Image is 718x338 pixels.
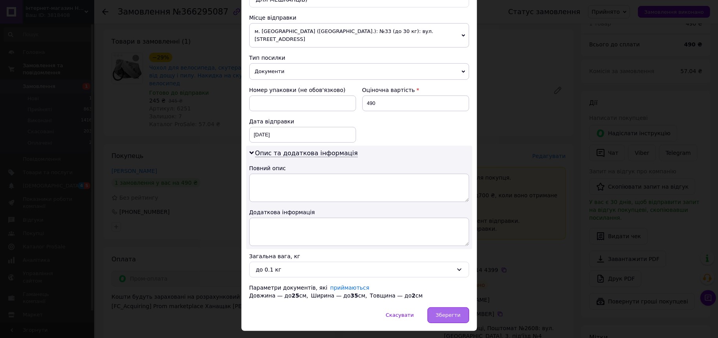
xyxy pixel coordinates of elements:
[249,284,469,299] div: Параметри документів, які Довжина — до см, Ширина — до см, Товщина — до см
[249,208,469,216] div: Додаткова інформація
[386,312,414,318] span: Скасувати
[249,63,469,80] span: Документи
[292,292,299,299] span: 25
[249,86,356,94] div: Номер упаковки (не обов'язково)
[330,285,369,291] a: приймаються
[412,292,416,299] span: 2
[249,164,469,172] div: Повний опис
[249,15,297,21] span: Місце відправки
[436,312,460,318] span: Зберегти
[255,149,358,157] span: Опис та додаткова інформація
[249,55,285,61] span: Тип посилки
[249,23,469,48] span: м. [GEOGRAPHIC_DATA] ([GEOGRAPHIC_DATA].): №33 (до 30 кг): вул. [STREET_ADDRESS]
[256,265,453,274] div: до 0.1 кг
[249,118,356,125] div: Дата відправки
[351,292,358,299] span: 35
[362,86,469,94] div: Оціночна вартість
[249,252,469,260] div: Загальна вага, кг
